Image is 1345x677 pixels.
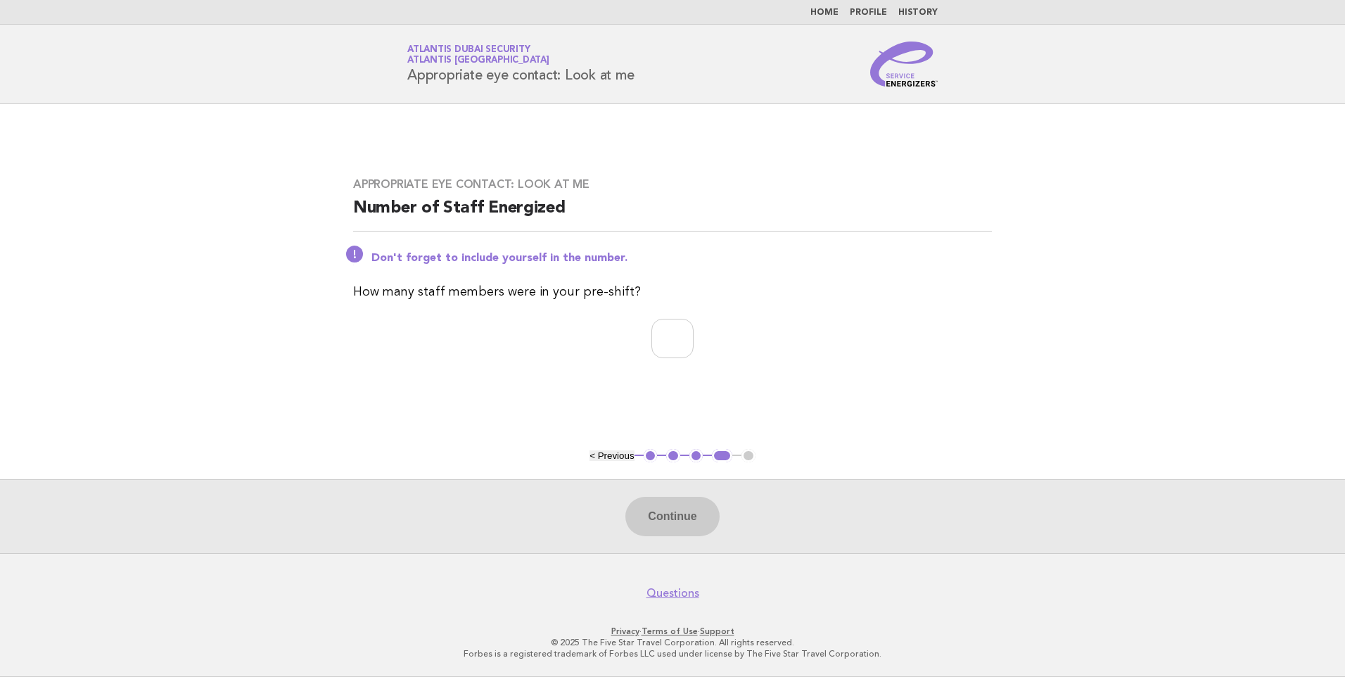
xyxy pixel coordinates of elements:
h3: Appropriate eye contact: Look at me [353,177,992,191]
a: Atlantis Dubai SecurityAtlantis [GEOGRAPHIC_DATA] [407,45,549,65]
p: How many staff members were in your pre-shift? [353,282,992,302]
button: 3 [689,449,703,463]
img: Service Energizers [870,42,938,87]
p: Don't forget to include yourself in the number. [371,251,992,265]
a: Questions [646,586,699,600]
a: History [898,8,938,17]
h2: Number of Staff Energized [353,197,992,232]
h1: Appropriate eye contact: Look at me [407,46,634,82]
p: Forbes is a registered trademark of Forbes LLC used under license by The Five Star Travel Corpora... [242,648,1103,659]
button: 2 [666,449,680,463]
a: Profile [850,8,887,17]
button: 4 [712,449,732,463]
button: < Previous [589,450,634,461]
p: © 2025 The Five Star Travel Corporation. All rights reserved. [242,637,1103,648]
button: 1 [644,449,658,463]
span: Atlantis [GEOGRAPHIC_DATA] [407,56,549,65]
a: Privacy [611,626,639,636]
a: Terms of Use [642,626,698,636]
a: Support [700,626,734,636]
p: · · [242,626,1103,637]
a: Home [810,8,839,17]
